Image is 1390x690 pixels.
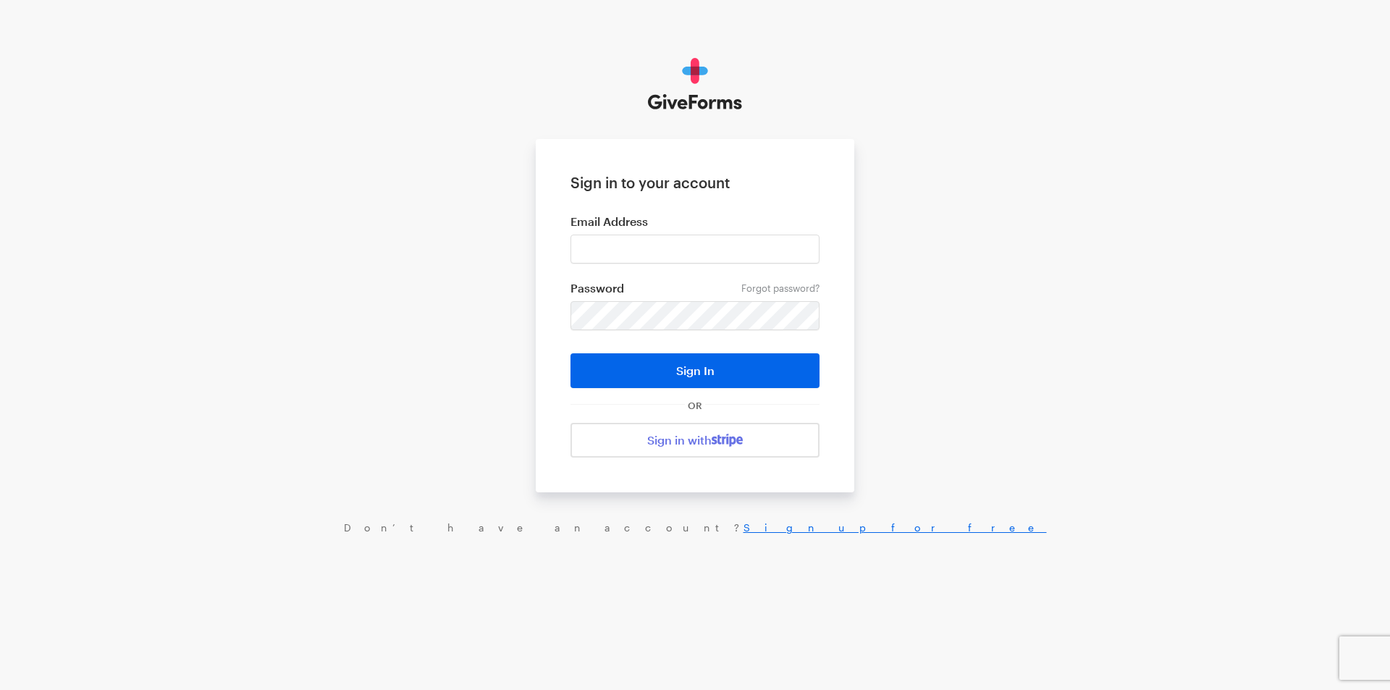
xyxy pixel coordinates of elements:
a: Sign in with [570,423,820,458]
label: Password [570,281,820,295]
a: Sign up for free [744,521,1047,534]
a: Forgot password? [741,282,820,294]
span: OR [685,400,705,411]
img: stripe-07469f1003232ad58a8838275b02f7af1ac9ba95304e10fa954b414cd571f63b.svg [712,434,743,447]
button: Sign In [570,353,820,388]
label: Email Address [570,214,820,229]
img: GiveForms [648,58,743,110]
div: Don’t have an account? [14,521,1376,534]
h1: Sign in to your account [570,174,820,191]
